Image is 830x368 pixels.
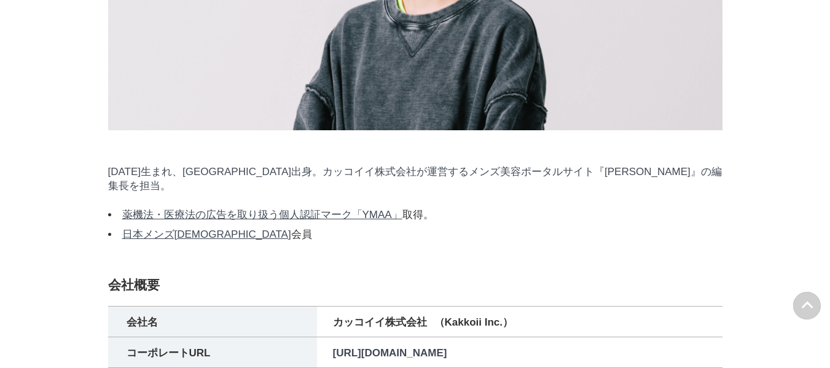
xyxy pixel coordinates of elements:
[793,292,821,319] img: PAGE UP
[108,165,722,193] p: [DATE]生まれ、[GEOGRAPHIC_DATA]出身。カッコイイ株式会社が運営するメンズ美容ポータルサイト『[PERSON_NAME]』の編集長を担当。
[333,347,447,359] a: [URL][DOMAIN_NAME]
[108,337,317,368] th: コーポレートURL
[122,209,402,221] a: 薬機法・医療法の広告を取り扱う個人認証マーク「YMAA」
[108,208,722,222] li: 取得。
[434,315,513,329] span: （Kakkoii Inc.）
[108,276,722,294] h1: 会社概要
[122,229,291,240] a: 日本メンズ[DEMOGRAPHIC_DATA]
[317,307,722,337] td: カッコイイ株式会社
[108,307,317,337] th: 会社名
[108,227,722,242] li: 会員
